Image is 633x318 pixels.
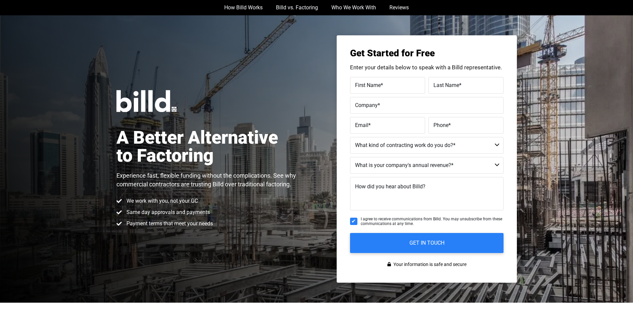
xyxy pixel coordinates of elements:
span: Phone [433,122,448,128]
span: Payment terms that meet your needs [125,220,213,228]
p: Experience fast, flexible funding without the complications. See why commercial contractors are t... [116,171,305,189]
span: Email [355,122,368,128]
span: How did you hear about Billd? [355,183,425,190]
span: First Name [355,82,381,88]
span: Same day approvals and payments [125,208,210,216]
h3: Get Started for Free [350,49,504,58]
span: I agree to receive communications from Billd. You may unsubscribe from these communications at an... [361,217,504,226]
span: Last Name [433,82,459,88]
span: Company [355,102,378,108]
p: Enter your details below to speak with a Billd representative. [350,65,504,70]
h1: A Better Alternative to Factoring [116,129,278,165]
span: We work with you, not your GC [125,197,198,205]
input: I agree to receive communications from Billd. You may unsubscribe from these communications at an... [350,218,357,225]
span: Your information is safe and secure [392,260,466,269]
input: GET IN TOUCH [350,233,504,253]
